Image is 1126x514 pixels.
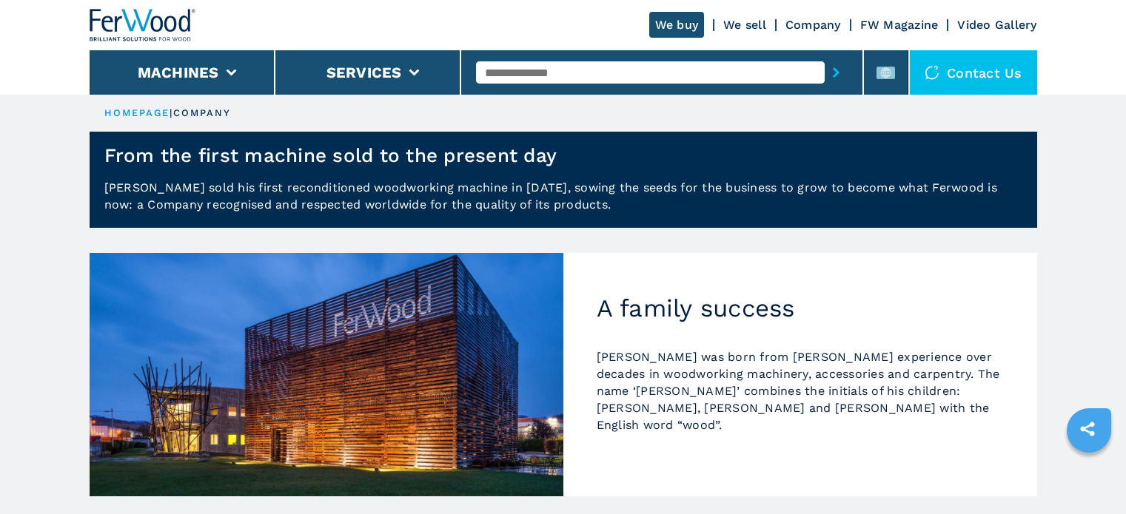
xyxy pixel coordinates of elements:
p: [PERSON_NAME] was born from [PERSON_NAME] experience over decades in woodworking machinery, acces... [597,348,1004,433]
img: Contact us [925,65,939,80]
a: HOMEPAGE [104,107,170,118]
button: Services [326,64,402,81]
a: We sell [723,18,766,32]
div: Contact us [910,50,1037,95]
p: company [173,106,232,120]
img: A family success [90,253,563,496]
a: sharethis [1069,410,1106,447]
h1: From the first machine sold to the present day [104,143,557,167]
a: Video Gallery [957,18,1036,32]
a: We buy [649,12,705,38]
button: Machines [138,64,219,81]
p: [PERSON_NAME] sold his first reconditioned woodworking machine in [DATE], sowing the seeds for th... [90,179,1037,228]
span: | [170,107,172,118]
img: Ferwood [90,9,196,41]
h2: A family success [597,294,1004,323]
iframe: Chat [1063,447,1115,503]
a: Company [785,18,841,32]
a: FW Magazine [860,18,939,32]
button: submit-button [825,55,848,89]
